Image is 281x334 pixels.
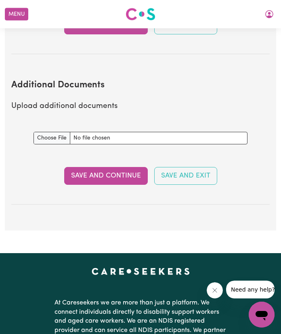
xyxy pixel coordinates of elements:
[249,302,275,328] iframe: Button to launch messaging window
[11,80,270,91] h2: Additional Documents
[261,7,278,21] button: My Account
[207,282,223,298] iframe: Close message
[11,101,270,112] p: Upload additional documents
[64,167,148,185] button: Save and Continue
[126,5,155,23] a: Careseekers logo
[5,6,49,12] span: Need any help?
[126,7,155,21] img: Careseekers logo
[92,268,190,274] a: Careseekers home page
[154,167,217,185] button: Save and Exit
[5,8,28,21] button: Menu
[226,281,275,298] iframe: Message from company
